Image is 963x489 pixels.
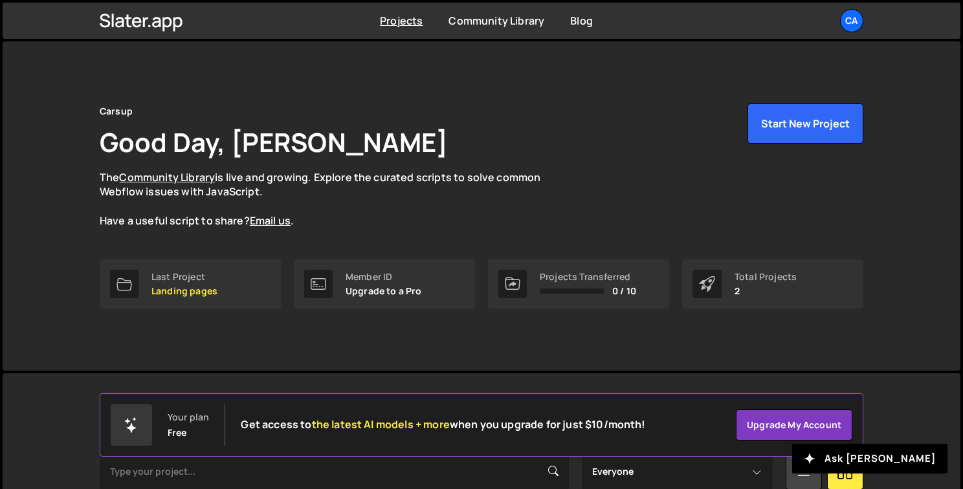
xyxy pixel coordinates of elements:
div: Your plan [168,412,209,422]
a: Community Library [448,14,544,28]
a: Upgrade my account [736,409,852,440]
span: 0 / 10 [612,286,636,296]
p: The is live and growing. Explore the curated scripts to solve common Webflow issues with JavaScri... [100,170,566,228]
div: Last Project [151,272,217,282]
p: Upgrade to a Pro [346,286,422,296]
a: Blog [570,14,593,28]
p: Landing pages [151,286,217,296]
a: Community Library [119,170,215,184]
div: Projects Transferred [540,272,636,282]
button: Start New Project [747,103,863,144]
h1: Good Day, [PERSON_NAME] [100,124,448,160]
button: Ask [PERSON_NAME] [792,444,947,473]
div: Free [168,428,187,438]
a: Last Project Landing pages [100,259,281,309]
span: the latest AI models + more [312,417,450,431]
div: Member ID [346,272,422,282]
a: Email us [250,213,291,228]
p: 2 [735,286,797,296]
div: Carsup [100,103,133,119]
h2: Get access to when you upgrade for just $10/month! [241,418,645,431]
a: Ca [840,9,863,32]
a: Projects [380,14,423,28]
div: Total Projects [735,272,797,282]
